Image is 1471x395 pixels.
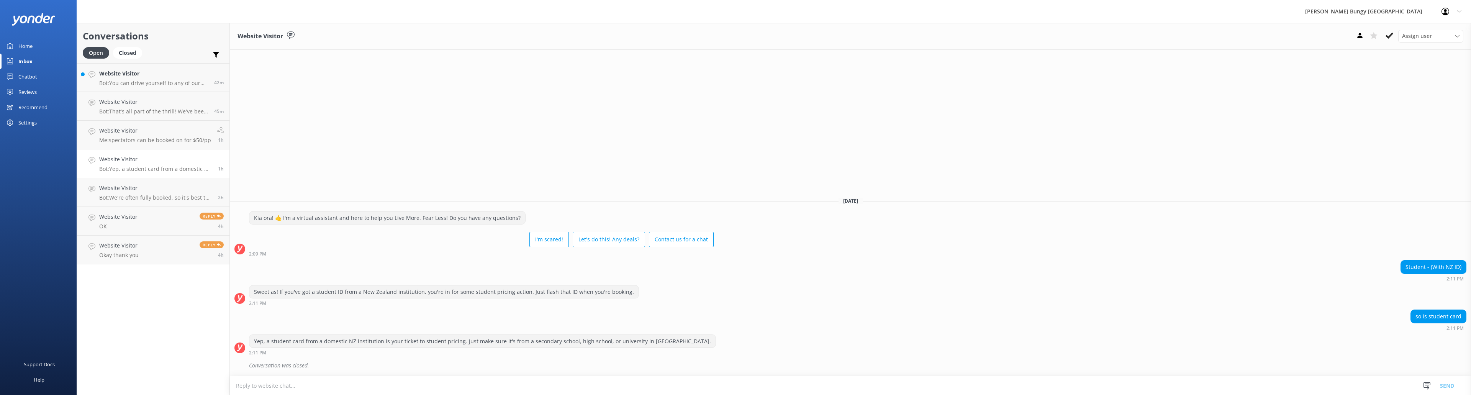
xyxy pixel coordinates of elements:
[18,54,33,69] div: Inbox
[573,232,645,247] button: Let's do this! Any deals?
[99,252,139,259] p: Okay thank you
[77,236,229,264] a: Website VisitorOkay thank youReply4h
[249,211,525,225] div: Kia ora! 🤙 I'm a virtual assistant and here to help you Live More, Fear Less! Do you have any que...
[99,69,208,78] h4: Website Visitor
[83,29,224,43] h2: Conversations
[18,115,37,130] div: Settings
[18,69,37,84] div: Chatbot
[77,207,229,236] a: Website VisitorOKReply4h
[113,47,142,59] div: Closed
[83,48,113,57] a: Open
[77,121,229,149] a: Website VisitorMe:spectators can be booked on for $50/pp1h
[99,223,138,230] p: OK
[99,80,208,87] p: Bot: You can drive yourself to any of our locations in [GEOGRAPHIC_DATA] except the [GEOGRAPHIC_D...
[214,108,224,115] span: Sep 14 2025 03:12pm (UTC +12:00) Pacific/Auckland
[99,166,212,172] p: Bot: Yep, a student card from a domestic NZ institution is your ticket to student pricing. Just m...
[529,232,569,247] button: I'm scared!
[218,194,224,201] span: Sep 14 2025 01:42pm (UTC +12:00) Pacific/Auckland
[249,252,266,256] strong: 2:09 PM
[99,137,211,144] p: Me: spectators can be booked on for $50/pp
[99,194,212,201] p: Bot: We're often fully booked, so it's best to lock in your spot early. But if you're feeling spo...
[18,84,37,100] div: Reviews
[34,372,44,387] div: Help
[1446,277,1464,281] strong: 2:11 PM
[218,166,224,172] span: Sep 14 2025 02:11pm (UTC +12:00) Pacific/Auckland
[234,359,1466,372] div: 2025-09-14T03:50:00.778
[1398,30,1463,42] div: Assign User
[238,31,283,41] h3: Website Visitor
[99,98,208,106] h4: Website Visitor
[113,48,146,57] a: Closed
[99,155,212,164] h4: Website Visitor
[249,251,714,256] div: Sep 14 2025 02:09pm (UTC +12:00) Pacific/Auckland
[200,213,224,220] span: Reply
[218,137,224,143] span: Sep 14 2025 02:39pm (UTC +12:00) Pacific/Auckland
[249,301,266,306] strong: 2:11 PM
[249,350,716,355] div: Sep 14 2025 02:11pm (UTC +12:00) Pacific/Auckland
[18,100,48,115] div: Recommend
[249,335,716,348] div: Yep, a student card from a domestic NZ institution is your ticket to student pricing. Just make s...
[839,198,863,204] span: [DATE]
[1410,325,1466,331] div: Sep 14 2025 02:11pm (UTC +12:00) Pacific/Auckland
[77,178,229,207] a: Website VisitorBot:We're often fully booked, so it's best to lock in your spot early. But if you'...
[77,92,229,121] a: Website VisitorBot:That's all part of the thrill! We've been doing this since [DATE] with a perfe...
[1446,326,1464,331] strong: 2:11 PM
[1401,276,1466,281] div: Sep 14 2025 02:11pm (UTC +12:00) Pacific/Auckland
[249,285,639,298] div: Sweet as! If you've got a student ID from a New Zealand institution, you're in for some student p...
[24,357,55,372] div: Support Docs
[99,213,138,221] h4: Website Visitor
[1401,261,1466,274] div: Student - (With NZ ID)
[99,108,208,115] p: Bot: That's all part of the thrill! We've been doing this since [DATE] with a perfect safety reco...
[218,252,224,258] span: Sep 14 2025 11:08am (UTC +12:00) Pacific/Auckland
[99,126,211,135] h4: Website Visitor
[83,47,109,59] div: Open
[214,79,224,86] span: Sep 14 2025 03:15pm (UTC +12:00) Pacific/Auckland
[11,13,56,26] img: yonder-white-logo.png
[249,300,639,306] div: Sep 14 2025 02:11pm (UTC +12:00) Pacific/Auckland
[249,351,266,355] strong: 2:11 PM
[200,241,224,248] span: Reply
[249,359,1466,372] div: Conversation was closed.
[99,241,139,250] h4: Website Visitor
[649,232,714,247] button: Contact us for a chat
[99,184,212,192] h4: Website Visitor
[218,223,224,229] span: Sep 14 2025 11:51am (UTC +12:00) Pacific/Auckland
[77,149,229,178] a: Website VisitorBot:Yep, a student card from a domestic NZ institution is your ticket to student p...
[18,38,33,54] div: Home
[1411,310,1466,323] div: so is student card
[77,63,229,92] a: Website VisitorBot:You can drive yourself to any of our locations in [GEOGRAPHIC_DATA] except the...
[1402,32,1432,40] span: Assign user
